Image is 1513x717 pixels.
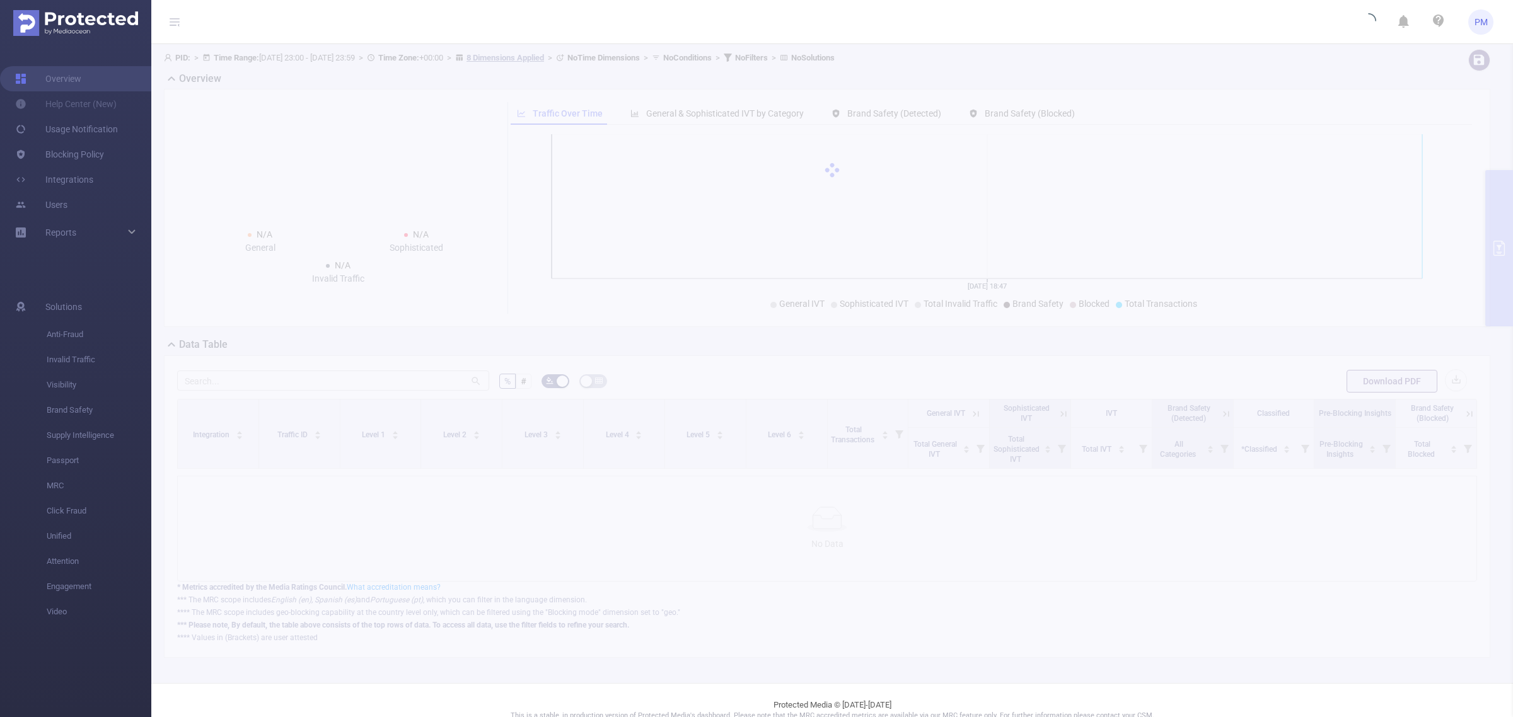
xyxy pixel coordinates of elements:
[45,227,76,238] span: Reports
[47,549,151,574] span: Attention
[47,599,151,624] span: Video
[47,498,151,524] span: Click Fraud
[47,372,151,398] span: Visibility
[15,66,81,91] a: Overview
[47,347,151,372] span: Invalid Traffic
[47,423,151,448] span: Supply Intelligence
[47,574,151,599] span: Engagement
[47,473,151,498] span: MRC
[45,220,76,245] a: Reports
[45,294,82,319] span: Solutions
[1475,9,1488,35] span: PM
[15,117,118,142] a: Usage Notification
[47,322,151,347] span: Anti-Fraud
[1361,13,1376,31] i: icon: loading
[15,192,67,217] a: Users
[15,167,93,192] a: Integrations
[13,10,138,36] img: Protected Media
[47,524,151,549] span: Unified
[15,142,104,167] a: Blocking Policy
[47,448,151,473] span: Passport
[47,398,151,423] span: Brand Safety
